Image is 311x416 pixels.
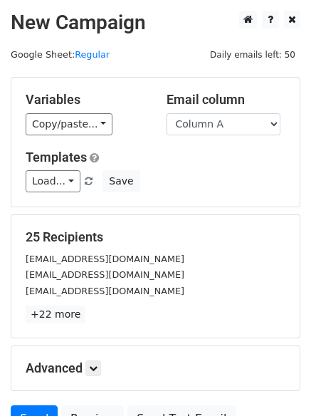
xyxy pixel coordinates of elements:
[102,170,139,192] button: Save
[26,360,285,376] h5: Advanced
[26,306,85,323] a: +22 more
[26,254,184,264] small: [EMAIL_ADDRESS][DOMAIN_NAME]
[26,113,112,135] a: Copy/paste...
[75,49,110,60] a: Regular
[26,286,184,296] small: [EMAIL_ADDRESS][DOMAIN_NAME]
[11,11,300,35] h2: New Campaign
[26,150,87,165] a: Templates
[26,269,184,280] small: [EMAIL_ADDRESS][DOMAIN_NAME]
[11,49,110,60] small: Google Sheet:
[26,92,145,108] h5: Variables
[26,170,80,192] a: Load...
[205,47,300,63] span: Daily emails left: 50
[205,49,300,60] a: Daily emails left: 50
[167,92,286,108] h5: Email column
[26,229,285,245] h5: 25 Recipients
